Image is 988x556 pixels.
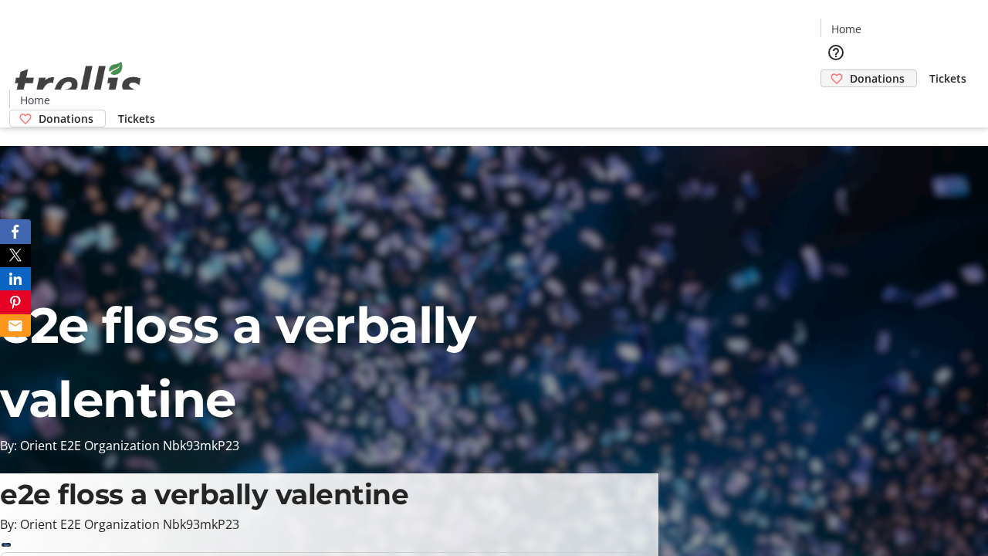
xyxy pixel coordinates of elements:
[106,110,167,127] a: Tickets
[929,70,966,86] span: Tickets
[39,110,93,127] span: Donations
[850,70,905,86] span: Donations
[118,110,155,127] span: Tickets
[20,92,50,108] span: Home
[821,37,851,68] button: Help
[917,70,979,86] a: Tickets
[821,69,917,87] a: Donations
[9,45,147,122] img: Orient E2E Organization Nbk93mkP23's Logo
[10,92,59,108] a: Home
[821,87,851,118] button: Cart
[831,21,861,37] span: Home
[821,21,871,37] a: Home
[9,110,106,127] a: Donations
